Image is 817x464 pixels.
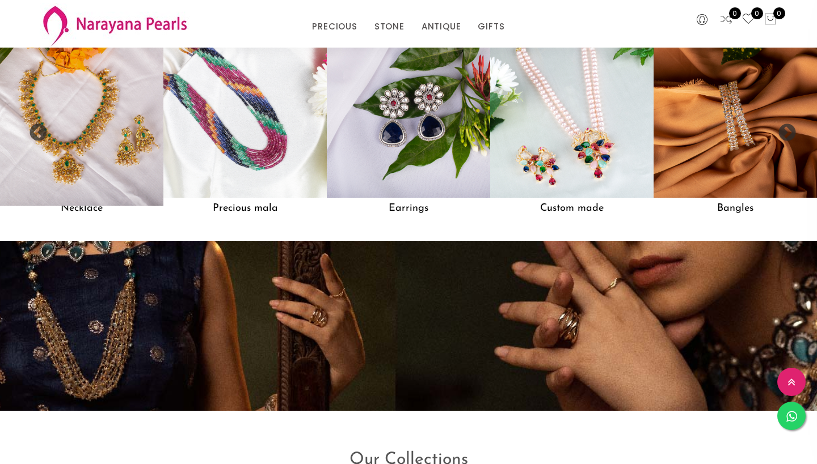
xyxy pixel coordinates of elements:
a: STONE [374,18,405,35]
h5: Precious mala [163,198,327,219]
span: 0 [729,7,741,19]
button: 0 [764,12,777,27]
img: Earrings [327,35,490,198]
span: 0 [751,7,763,19]
h5: Bangles [654,198,817,219]
img: Custom made [490,35,654,198]
img: Bangles [654,35,817,198]
a: GIFTS [478,18,504,35]
span: 0 [773,7,785,19]
a: PRECIOUS [312,18,357,35]
img: Precious mala [163,35,327,198]
h5: Custom made [490,198,654,219]
button: Previous [28,124,40,135]
button: Next [777,124,789,135]
a: 0 [719,12,733,27]
a: 0 [742,12,755,27]
a: ANTIQUE [422,18,461,35]
h5: Earrings [327,198,490,219]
